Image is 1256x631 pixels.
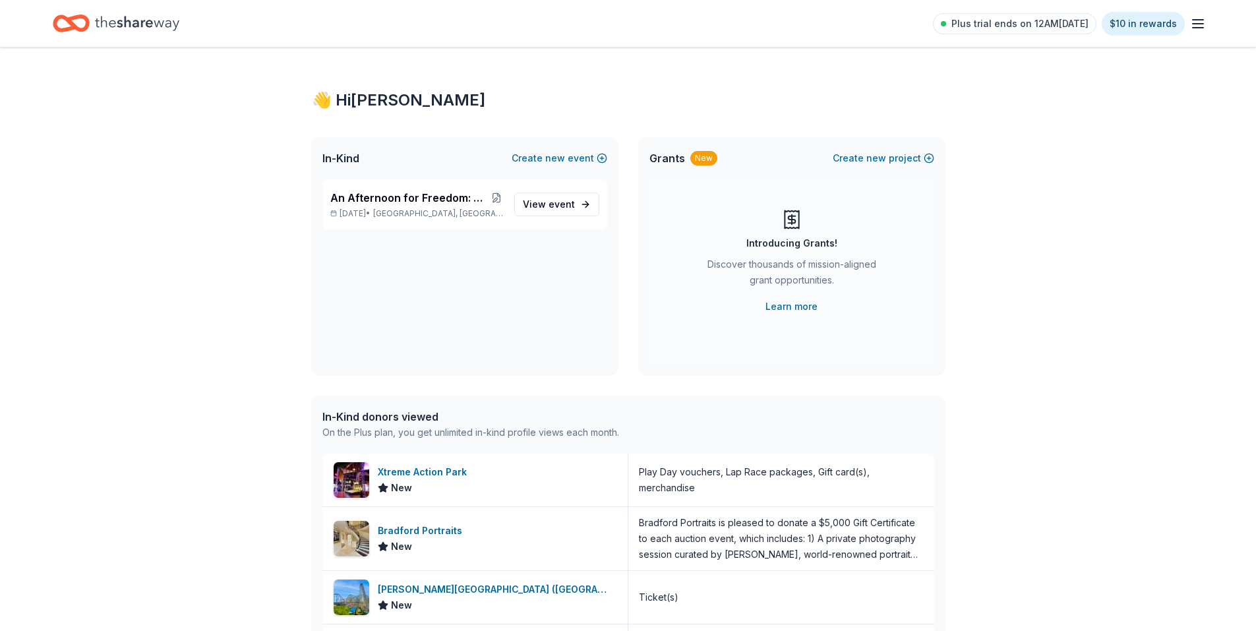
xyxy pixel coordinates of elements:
div: Play Day vouchers, Lap Race packages, Gift card(s), merchandise [639,464,924,496]
button: Createnewproject [833,150,934,166]
span: In-Kind [322,150,359,166]
div: Ticket(s) [639,589,678,605]
div: Bradford Portraits [378,523,467,539]
div: New [690,151,717,165]
span: new [545,150,565,166]
div: Introducing Grants! [746,235,837,251]
button: Createnewevent [512,150,607,166]
span: View [523,196,575,212]
div: Xtreme Action Park [378,464,472,480]
span: New [391,539,412,555]
span: new [866,150,886,166]
div: 👋 Hi [PERSON_NAME] [312,90,945,111]
div: Bradford Portraits is pleased to donate a $5,000 Gift Certificate to each auction event, which in... [639,515,924,562]
span: Plus trial ends on 12AM[DATE] [951,16,1089,32]
span: [GEOGRAPHIC_DATA], [GEOGRAPHIC_DATA] [373,208,503,219]
a: Home [53,8,179,39]
div: On the Plus plan, you get unlimited in-kind profile views each month. [322,425,619,440]
span: An Afternoon for Freedom: Celebrating 20 years of Impact [330,190,490,206]
span: Grants [649,150,685,166]
img: Image for Busch Gardens (Tampa) [334,580,369,615]
div: Discover thousands of mission-aligned grant opportunities. [702,256,882,293]
p: [DATE] • [330,208,504,219]
div: In-Kind donors viewed [322,409,619,425]
span: New [391,480,412,496]
img: Image for Bradford Portraits [334,521,369,556]
a: Learn more [765,299,818,315]
a: View event [514,193,599,216]
div: [PERSON_NAME][GEOGRAPHIC_DATA] ([GEOGRAPHIC_DATA]) [378,582,617,597]
img: Image for Xtreme Action Park [334,462,369,498]
span: New [391,597,412,613]
a: Plus trial ends on 12AM[DATE] [933,13,1096,34]
span: event [549,198,575,210]
a: $10 in rewards [1102,12,1185,36]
